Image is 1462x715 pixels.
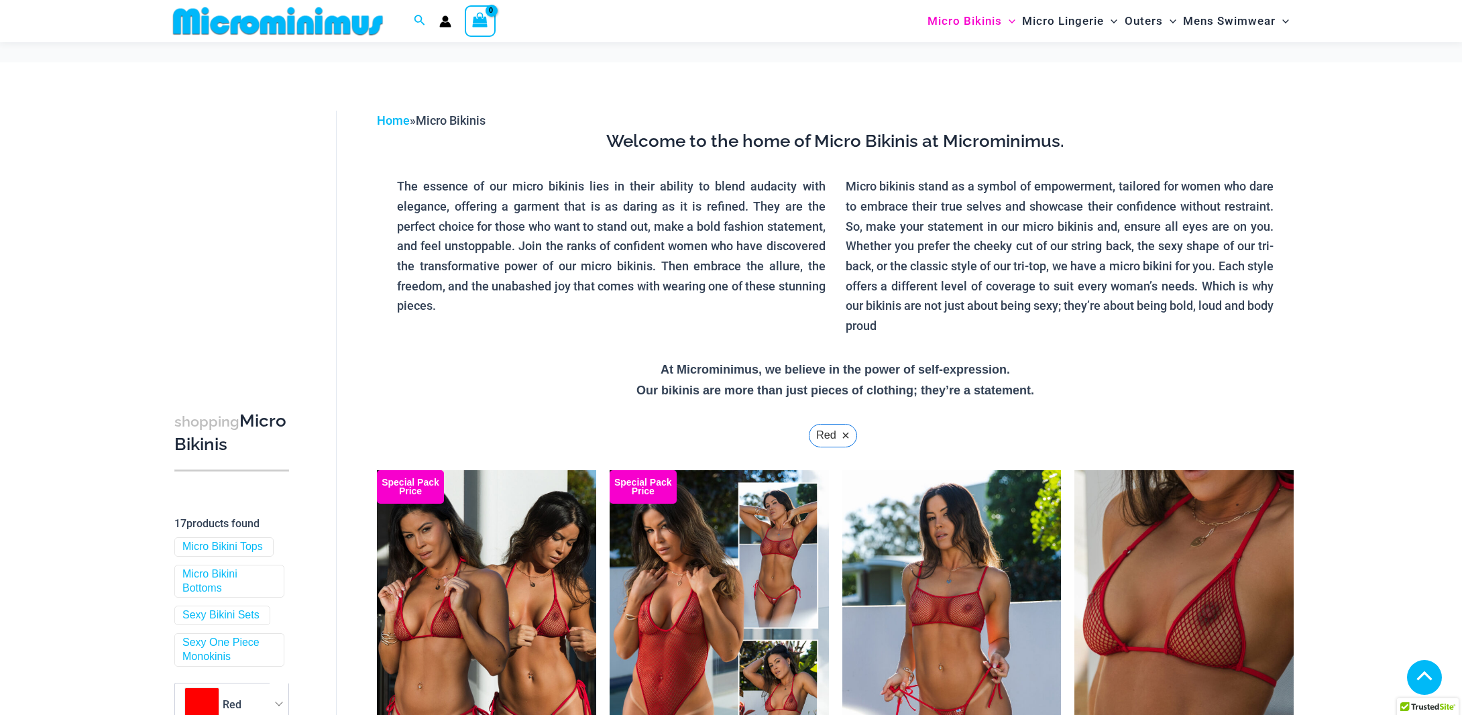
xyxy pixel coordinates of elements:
[610,478,677,496] b: Special Pack Price
[1019,4,1121,38] a: Micro LingerieMenu ToggleMenu Toggle
[174,517,186,530] span: 17
[1276,4,1289,38] span: Menu Toggle
[174,410,289,456] h3: Micro Bikinis
[377,113,486,127] span: »
[846,176,1274,336] p: Micro bikinis stand as a symbol of empowerment, tailored for women who dare to embrace their true...
[174,100,295,368] iframe: TrustedSite Certified
[922,2,1294,40] nav: Site Navigation
[182,608,260,622] a: Sexy Bikini Sets
[168,6,388,36] img: MM SHOP LOGO FLAT
[439,15,451,27] a: Account icon link
[1183,4,1276,38] span: Mens Swimwear
[1002,4,1015,38] span: Menu Toggle
[1163,4,1176,38] span: Menu Toggle
[387,130,1284,153] h3: Welcome to the home of Micro Bikinis at Microminimus.
[182,636,274,664] a: Sexy One Piece Monokinis
[1022,4,1104,38] span: Micro Lingerie
[174,513,289,535] p: products found
[924,4,1019,38] a: Micro BikinisMenu ToggleMenu Toggle
[182,567,274,596] a: Micro Bikini Bottoms
[377,478,444,496] b: Special Pack Price
[416,113,486,127] span: Micro Bikinis
[397,176,826,316] p: The essence of our micro bikinis lies in their ability to blend audacity with elegance, offering ...
[661,363,1010,376] strong: At Microminimus, we believe in the power of self-expression.
[174,413,239,430] span: shopping
[816,425,836,445] span: Red
[636,384,1034,397] strong: Our bikinis are more than just pieces of clothing; they’re a statement.
[1104,4,1117,38] span: Menu Toggle
[1125,4,1163,38] span: Outers
[927,4,1002,38] span: Micro Bikinis
[414,13,426,30] a: Search icon link
[809,424,857,447] a: Red ×
[1180,4,1292,38] a: Mens SwimwearMenu ToggleMenu Toggle
[1121,4,1180,38] a: OutersMenu ToggleMenu Toggle
[182,540,263,554] a: Micro Bikini Tops
[223,698,241,711] span: Red
[377,113,410,127] a: Home
[842,430,850,441] span: ×
[465,5,496,36] a: View Shopping Cart, empty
